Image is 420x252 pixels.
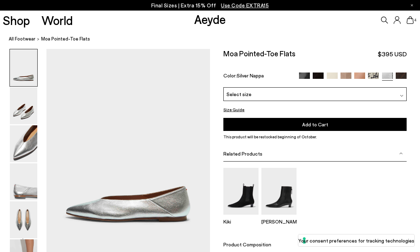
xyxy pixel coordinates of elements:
[42,14,73,26] a: World
[9,35,36,43] a: All Footwear
[298,234,414,246] button: Your consent preferences for tracking technologies
[10,49,37,86] img: Moa Pointed-Toe Flats - Image 1
[261,168,297,215] img: Harriet Pointed Ankle Boots
[227,90,252,98] span: Select size
[10,125,37,162] img: Moa Pointed-Toe Flats - Image 3
[223,210,259,225] a: Kiki Suede Chelsea Boots Kiki
[10,163,37,200] img: Moa Pointed-Toe Flats - Image 4
[237,73,264,78] span: Silver Nappa
[221,2,269,8] span: Navigate to /collections/ss25-final-sizes
[194,12,226,26] a: Aeyde
[223,49,295,58] h2: Moa Pointed-Toe Flats
[223,118,407,131] button: Add to Cart
[223,241,271,247] span: Product Composition
[9,30,420,49] nav: breadcrumb
[223,151,262,157] span: Related Products
[223,73,293,81] div: Color:
[3,14,30,26] a: Shop
[41,35,90,43] span: Moa Pointed-Toe Flats
[407,16,414,24] a: 4
[223,168,259,215] img: Kiki Suede Chelsea Boots
[414,18,417,22] span: 4
[223,219,259,225] p: Kiki
[10,201,37,238] img: Moa Pointed-Toe Flats - Image 5
[378,50,407,58] span: $395 USD
[261,219,297,225] p: [PERSON_NAME]
[298,237,414,244] label: Your consent preferences for tracking technologies
[400,94,403,97] img: svg%3E
[399,152,403,155] img: svg%3E
[10,87,37,124] img: Moa Pointed-Toe Flats - Image 2
[223,134,407,140] p: This product will be restocked beginning of October.
[151,1,269,10] p: Final Sizes | Extra 15% Off
[261,210,297,225] a: Harriet Pointed Ankle Boots [PERSON_NAME]
[302,121,328,127] span: Add to Cart
[223,105,244,114] button: Size Guide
